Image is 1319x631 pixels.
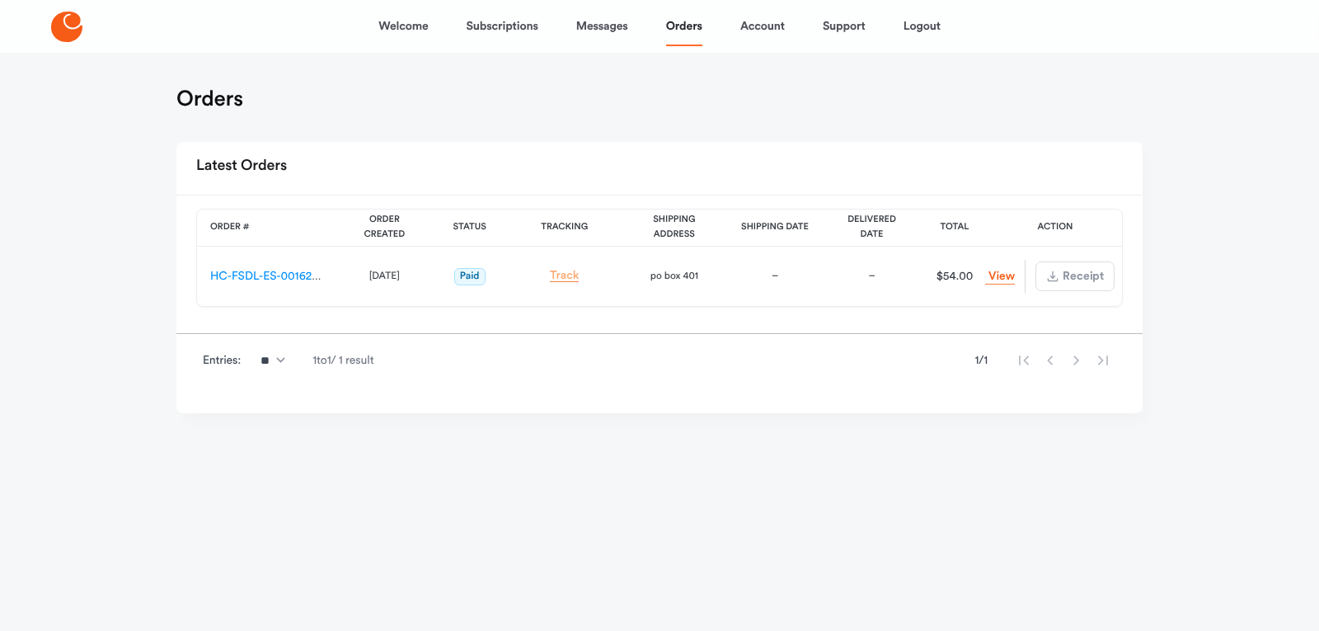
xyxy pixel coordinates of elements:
[921,210,988,247] th: Total
[727,210,823,247] th: Shipping Date
[176,86,243,112] h1: Orders
[196,152,287,181] h2: Latest Orders
[508,210,622,247] th: Tracking
[1061,271,1104,282] span: Receipt
[197,210,337,247] th: Order #
[1035,261,1115,291] button: Receipt
[378,7,428,46] a: Welcome
[350,268,419,285] div: [DATE]
[740,7,785,46] a: Account
[823,210,921,247] th: Delivered Date
[635,268,714,285] div: po box 401
[988,210,1122,247] th: Action
[823,7,866,46] a: Support
[454,268,486,285] span: Paid
[740,268,810,285] div: –
[927,268,983,285] div: $54.00
[576,7,628,46] a: Messages
[312,352,373,369] span: 1 to 1 / 1 result
[974,352,988,369] span: 1 / 1
[836,268,908,285] div: –
[337,210,432,247] th: Order Created
[666,7,702,46] a: Orders
[467,7,538,46] a: Subscriptions
[432,210,508,247] th: Status
[210,271,331,282] a: HC-FSDL-ES-00162580
[904,7,941,46] a: Logout
[985,269,1015,285] a: View
[203,352,241,369] span: Entries:
[550,270,580,282] a: Track
[622,210,727,247] th: Shipping Address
